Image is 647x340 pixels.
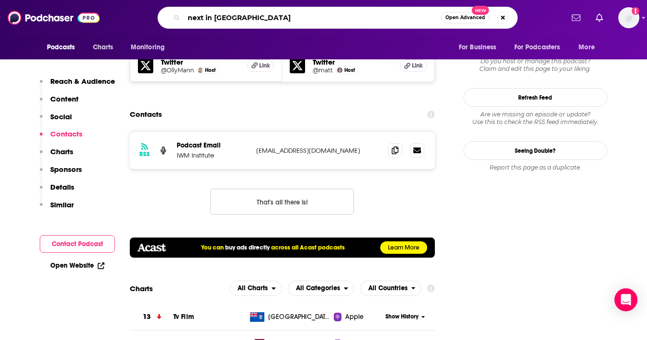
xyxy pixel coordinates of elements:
img: Matt Deegan [337,68,342,73]
span: For Business [459,41,497,54]
a: Show notifications dropdown [568,10,584,26]
button: open menu [572,38,607,57]
button: Social [40,112,72,130]
button: Charts [40,147,73,165]
button: Sponsors [40,165,82,182]
a: Charts [87,38,119,57]
a: Tv Film [173,313,194,321]
h2: Categories [288,281,354,296]
span: Link [412,62,423,69]
span: More [579,41,595,54]
a: 13 [130,304,173,330]
span: All Countries [368,285,408,292]
button: open menu [124,38,177,57]
button: Reach & Audience [40,77,115,94]
h2: Contacts [130,105,162,124]
h2: Charts [130,284,153,293]
p: [EMAIL_ADDRESS][DOMAIN_NAME] [256,147,381,155]
p: Reach & Audience [50,77,115,86]
div: Are we missing an episode or update? Use this to check the RSS feed immediately. [464,111,607,126]
div: Open Intercom Messenger [614,288,637,311]
p: Details [50,182,74,192]
h2: Countries [360,281,422,296]
button: Contacts [40,129,82,147]
button: open menu [360,281,422,296]
button: Contact Podcast [40,235,115,253]
a: Seeing Double? [464,141,607,160]
div: Search podcasts, credits, & more... [158,7,518,29]
h3: RSS [139,150,150,158]
button: open menu [229,281,282,296]
img: User Profile [618,7,639,28]
p: Social [50,112,72,121]
p: Podcast Email [177,141,249,149]
h5: Twitter [161,57,240,67]
a: Link [400,59,427,72]
p: Charts [50,147,73,156]
span: Link [259,62,270,69]
p: Contacts [50,129,82,138]
input: Search podcasts, credits, & more... [184,10,441,25]
span: Cayman Islands [268,312,330,322]
div: Claim and edit this page to your liking. [464,57,607,73]
span: Host [205,67,216,73]
a: [GEOGRAPHIC_DATA] [246,312,334,322]
button: open menu [288,281,354,296]
a: buy ads directly [225,244,270,251]
p: IWM Institute [177,151,249,159]
p: Content [50,94,79,103]
a: Open Website [50,261,104,270]
span: Open Advanced [445,15,485,20]
h5: You can across all Acast podcasts [201,244,345,251]
button: open menu [40,38,88,57]
img: Olly Mann [198,68,203,73]
button: Show profile menu [618,7,639,28]
span: New [472,6,489,15]
button: open menu [508,38,574,57]
span: For Podcasters [514,41,560,54]
a: Apple [334,312,382,322]
h3: 13 [143,311,151,322]
span: Do you host or manage this podcast? [464,57,607,65]
span: Podcasts [47,41,75,54]
span: Show History [386,313,419,321]
span: Monitoring [131,41,165,54]
p: Sponsors [50,165,82,174]
img: acastlogo [137,244,166,251]
button: Content [40,94,79,112]
button: Open AdvancedNew [441,12,489,23]
a: Link [247,59,274,72]
img: Podchaser - Follow, Share and Rate Podcasts [8,9,100,27]
button: Nothing here. [210,189,354,215]
span: All Categories [296,285,340,292]
span: Apple [345,312,363,322]
h5: Twitter [313,57,392,67]
p: Similar [50,200,74,209]
span: Logged in as hannahlevine [618,7,639,28]
button: Refresh Feed [464,88,607,107]
a: Learn More [380,241,427,254]
button: open menu [452,38,509,57]
span: Host [344,67,355,73]
a: Show notifications dropdown [592,10,607,26]
button: Similar [40,200,74,218]
span: Charts [93,41,114,54]
button: Details [40,182,74,200]
h2: Platforms [229,281,282,296]
div: Report this page as a duplicate. [464,164,607,171]
button: Show History [382,313,428,321]
span: All Charts [238,285,268,292]
a: @OllyMann [161,67,194,74]
svg: Add a profile image [632,7,639,15]
a: @matt [313,67,333,74]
